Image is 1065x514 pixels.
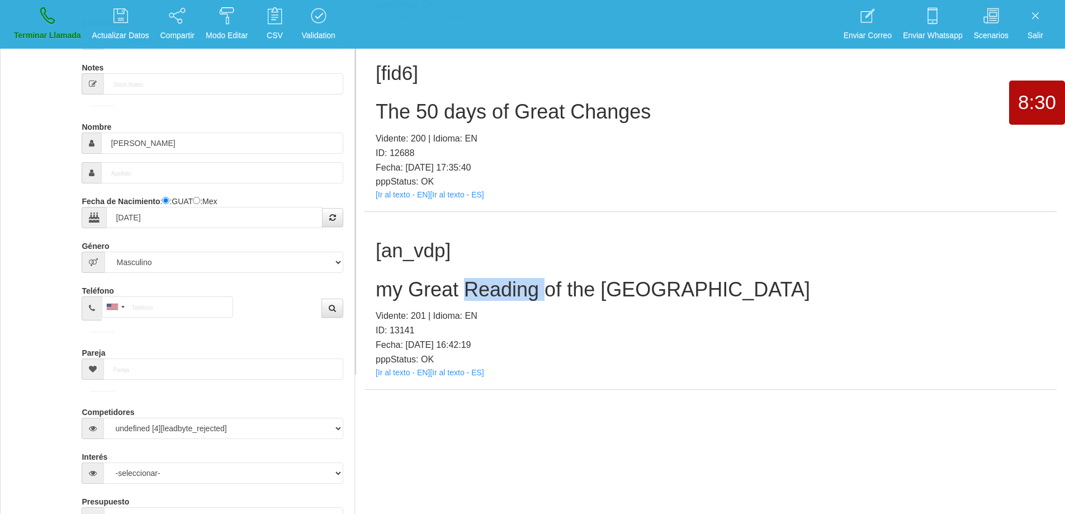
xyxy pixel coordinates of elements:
a: CSV [255,3,294,45]
h1: [fid6] [376,63,1045,84]
p: Vidente: 200 | Idioma: EN [376,131,1045,146]
p: Modo Editar [206,29,248,42]
p: CSV [259,29,290,42]
a: Compartir [157,3,198,45]
label: Nombre [82,117,111,133]
input: Nombre [101,133,343,154]
a: Actualizar Datos [88,3,153,45]
a: Salir [1016,3,1055,45]
a: [Ir al texto - ES] [430,368,484,377]
p: Salir [1020,29,1051,42]
p: Validation [301,29,335,42]
p: Vidente: 201 | Idioma: EN [376,309,1045,323]
input: Short-Notes [103,73,343,95]
label: Pareja [82,343,105,359]
p: Scenarios [974,29,1009,42]
a: Modo Editar [202,3,252,45]
a: Enviar Correo [840,3,896,45]
a: Scenarios [970,3,1012,45]
a: [Ir al texto - ES] [430,190,484,199]
p: Enviar Whatsapp [903,29,963,42]
p: ID: 13141 [376,323,1045,338]
p: Actualizar Datos [92,29,149,42]
h2: The 50 days of Great Changes [376,101,1045,123]
a: Enviar Whatsapp [899,3,967,45]
input: :Yuca-Mex [193,197,200,204]
h1: [an_vdp] [376,240,1045,262]
label: Competidores [82,403,134,418]
input: Apellido [101,162,343,183]
label: Fecha de Nacimiento [82,192,160,207]
div: United States: +1 [102,297,128,317]
p: pppStatus: OK [376,352,1045,367]
a: Terminar Llamada [10,3,85,45]
p: Fecha: [DATE] 17:35:40 [376,161,1045,175]
p: Terminar Llamada [14,29,81,42]
h1: 8:30 [1009,92,1065,114]
label: Presupuesto [82,492,129,507]
input: Teléfono [102,296,233,318]
a: [Ir al texto - EN] [376,368,430,377]
div: : :GUAT :Mex [82,192,343,228]
h2: my Great Reading of the [GEOGRAPHIC_DATA] [376,279,1045,301]
input: :Quechi GUAT [162,197,169,204]
p: pppStatus: OK [376,175,1045,189]
input: Pareja [103,359,343,380]
a: Validation [297,3,339,45]
p: Compartir [160,29,195,42]
label: Notes [82,58,103,73]
a: [Ir al texto - EN] [376,190,430,199]
p: ID: 12688 [376,146,1045,161]
p: Fecha: [DATE] 16:42:19 [376,338,1045,352]
label: Interés [82,447,107,463]
label: Género [82,237,109,252]
p: Enviar Correo [844,29,892,42]
label: Teléfono [82,281,113,296]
